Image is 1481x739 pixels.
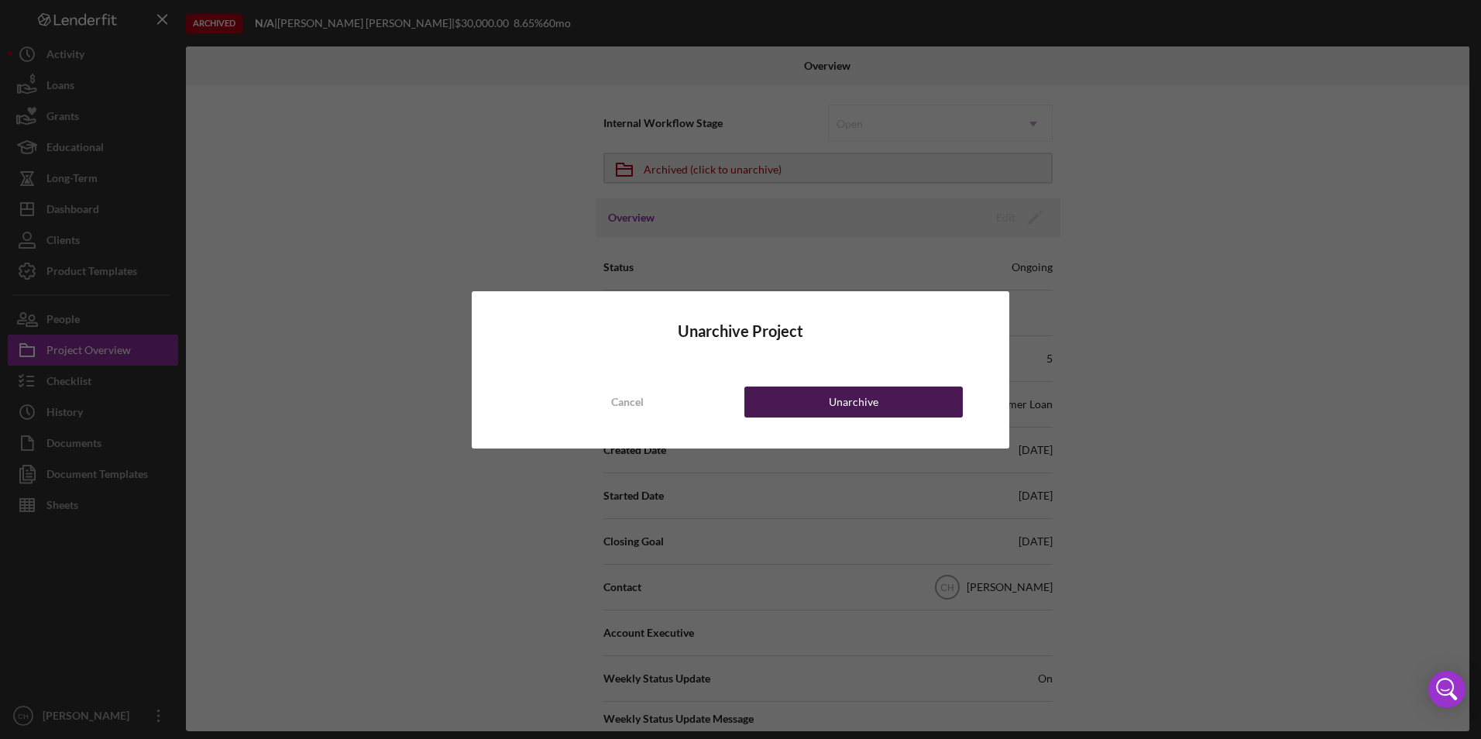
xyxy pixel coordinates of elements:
div: Unarchive [829,387,878,418]
div: Open Intercom Messenger [1428,671,1466,708]
button: Unarchive [744,387,963,418]
button: Cancel [518,387,737,418]
h4: Unarchive Project [518,322,963,340]
div: Cancel [611,387,644,418]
